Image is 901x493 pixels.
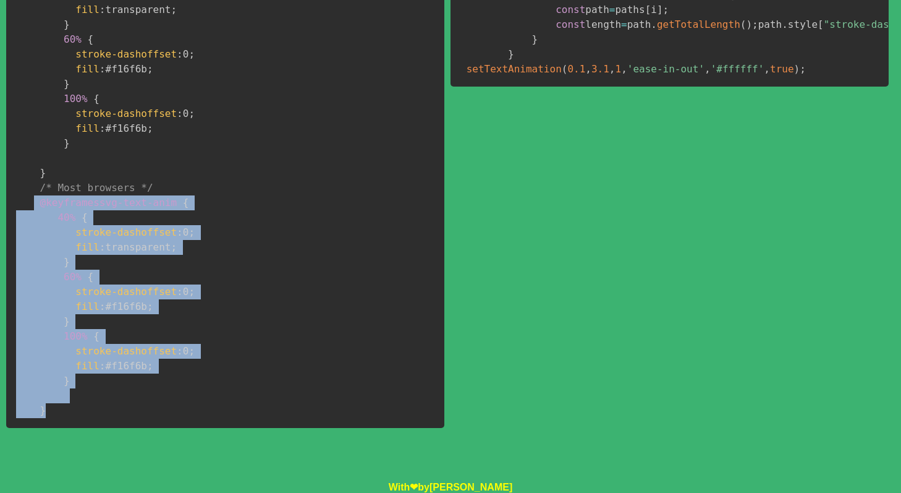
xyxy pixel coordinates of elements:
span: fill [75,122,99,134]
span: : [99,4,106,15]
span: } [64,137,70,149]
span: = [621,19,627,30]
span: ; [188,286,195,298]
span: 3.1 [591,63,609,75]
span: } [64,315,70,327]
span: } [40,167,46,179]
span: 'ease-in-out' [627,63,704,75]
span: { [93,93,99,105]
span: [ [645,4,651,15]
span: : [99,241,106,253]
a: [PERSON_NAME] [429,482,512,492]
span: . [651,19,657,30]
span: true [770,63,794,75]
span: : [177,345,183,357]
span: . [782,19,788,30]
span: { [82,212,88,223]
span: ; [171,241,177,253]
span: : [99,301,106,312]
span: 60% [64,271,82,283]
span: 60% [64,33,82,45]
span: : [177,48,183,60]
span: } [64,19,70,30]
span: ; [188,345,195,357]
span: ❤ [410,482,418,492]
span: ; [663,4,669,15]
span: ) [794,63,800,75]
span: } [40,405,46,416]
span: 100% [64,330,88,342]
span: } [64,78,70,90]
span: , [609,63,615,75]
span: const [556,19,585,30]
span: : [99,122,106,134]
span: fill [75,360,99,372]
span: ( [562,63,568,75]
span: , [704,63,711,75]
span: { [88,271,94,283]
span: = [609,4,615,15]
span: : [177,226,183,238]
span: 100% [64,93,88,105]
span: : [99,63,106,75]
span: [ [818,19,824,30]
span: ; [188,108,195,119]
span: stroke-dashoffset [75,345,177,357]
span: stroke-dashoffset [75,48,177,60]
span: stroke-dashoffset [75,108,177,119]
span: ; [188,48,195,60]
span: ; [188,226,195,238]
span: fill [75,241,99,253]
span: ; [147,360,153,372]
span: ; [147,301,153,312]
span: : [177,286,183,298]
span: stroke-dashoffset [75,226,177,238]
span: ; [800,63,806,75]
span: /* Most browsers */ [40,182,153,194]
span: , [585,63,591,75]
span: ) [746,19,752,30]
span: fill [75,63,99,75]
span: ; [752,19,758,30]
span: ; [171,4,177,15]
span: , [764,63,770,75]
span: 40% [57,212,75,223]
span: : [177,108,183,119]
span: setTextAnimation [467,63,562,75]
span: } [532,33,538,45]
span: const [556,4,585,15]
span: svg-text-anim [40,197,177,208]
span: } [64,375,70,387]
span: } [64,256,70,268]
span: @keyframes [40,197,99,208]
span: ] [657,4,663,15]
span: : [99,360,106,372]
span: ; [147,122,153,134]
span: 1 [615,63,622,75]
span: { [183,197,189,208]
span: { [93,330,99,342]
span: } [508,48,514,60]
span: '#ffffff' [711,63,764,75]
span: ; [147,63,153,75]
span: 0.1 [567,63,585,75]
span: fill [75,301,99,312]
span: fill [75,4,99,15]
span: { [88,33,94,45]
span: ( [740,19,747,30]
span: getTotalLength [657,19,740,30]
span: stroke-dashoffset [75,286,177,298]
span: , [621,63,627,75]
